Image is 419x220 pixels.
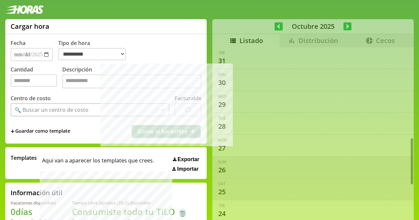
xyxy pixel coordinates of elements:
[11,66,62,90] label: Cantidad
[11,188,63,197] h2: Información útil
[5,5,44,14] img: logotipo
[11,39,26,47] label: Fecha
[175,95,201,102] label: Facturable
[62,66,201,90] label: Descripción
[11,128,70,135] span: +Guardar como template
[178,156,199,162] span: Exportar
[11,74,57,87] input: Cantidad
[58,39,131,61] label: Tipo de hora
[62,74,201,88] textarea: Descripción
[42,154,154,172] span: Aqui van a aparecer los templates que crees.
[11,128,15,135] span: +
[11,206,56,218] h1: 0 días
[177,166,199,172] span: Importar
[72,200,188,206] div: Tiempo Libre Optativo (TiLO) disponible
[11,22,49,31] h1: Cargar hora
[15,106,88,113] div: 🔍 Buscar un centro de costo
[11,200,56,206] div: Vacaciones disponibles
[11,95,51,102] label: Centro de costo
[11,154,37,161] span: Templates
[72,206,188,218] h1: Consumiste todo tu TiLO 🍵
[171,156,201,163] button: Exportar
[58,48,126,60] select: Tipo de hora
